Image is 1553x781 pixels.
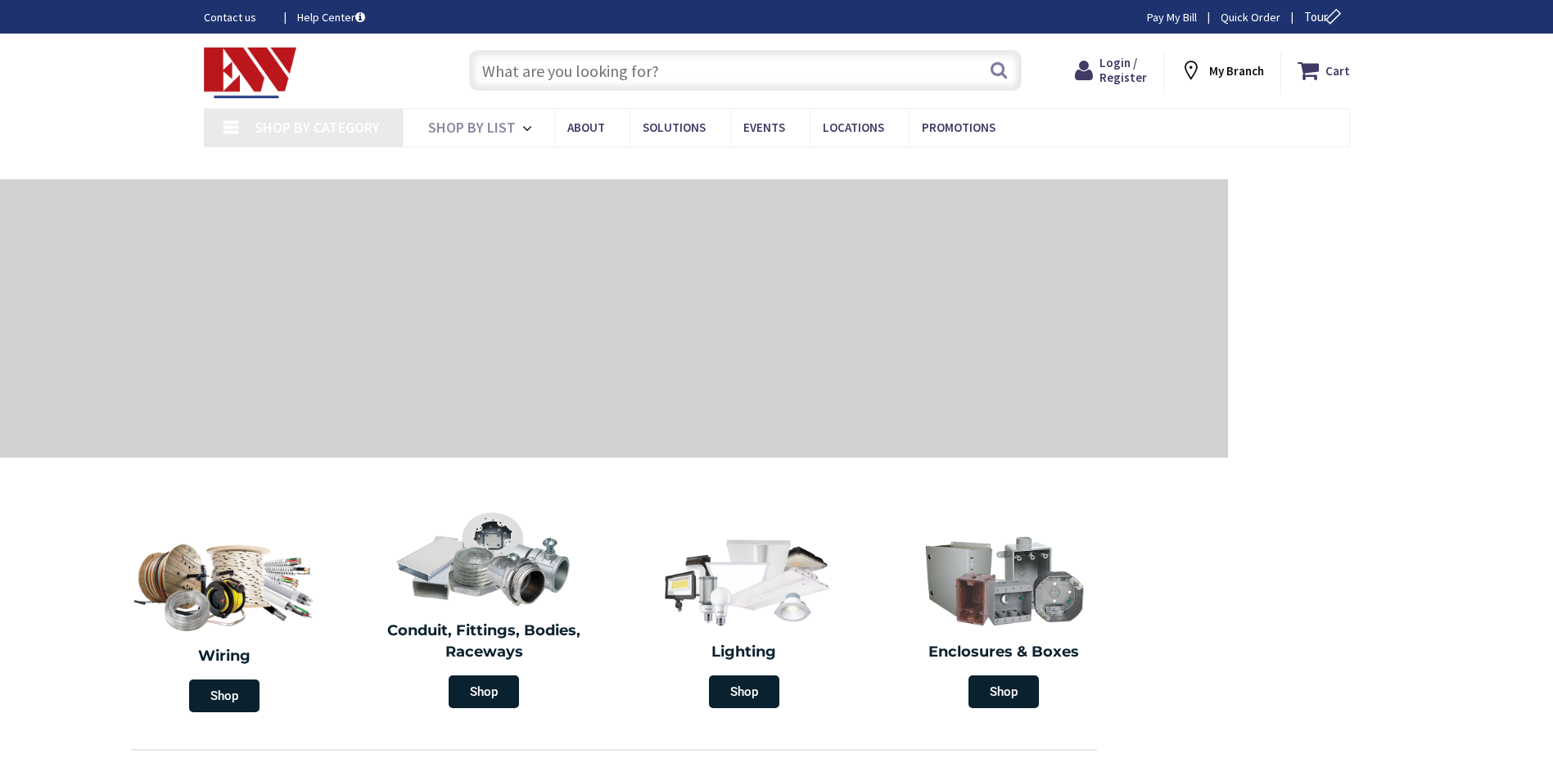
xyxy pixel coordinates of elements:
strong: Cart [1325,56,1350,85]
a: Conduit, Fittings, Bodies, Raceways Shop [359,503,611,716]
span: Tour [1304,9,1346,25]
h2: Enclosures & Boxes [887,642,1122,663]
span: Login / Register [1099,55,1147,85]
span: Shop By Category [255,118,380,137]
span: Locations [823,120,884,135]
span: Shop [189,679,260,712]
span: About [567,120,605,135]
a: Lighting Shop [618,524,870,716]
h2: Conduit, Fittings, Bodies, Raceways [367,621,603,662]
span: Shop [968,675,1039,708]
a: Login / Register [1075,56,1147,85]
input: What are you looking for? [469,50,1022,91]
div: My Branch [1180,56,1264,85]
a: Quick Order [1221,9,1280,25]
strong: My Branch [1209,63,1264,79]
span: Promotions [922,120,995,135]
img: Electrical Wholesalers, Inc. [204,47,297,98]
a: Contact us [204,9,271,25]
span: Shop By List [428,118,516,137]
span: Shop [709,675,779,708]
a: Wiring Shop [94,524,354,720]
h2: Wiring [102,646,346,667]
span: Solutions [643,120,706,135]
span: Shop [449,675,519,708]
a: Cart [1298,56,1350,85]
a: Pay My Bill [1147,9,1197,25]
a: Enclosures & Boxes Shop [878,524,1131,716]
span: Events [743,120,785,135]
h2: Lighting [626,642,862,663]
a: Help Center [297,9,365,25]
